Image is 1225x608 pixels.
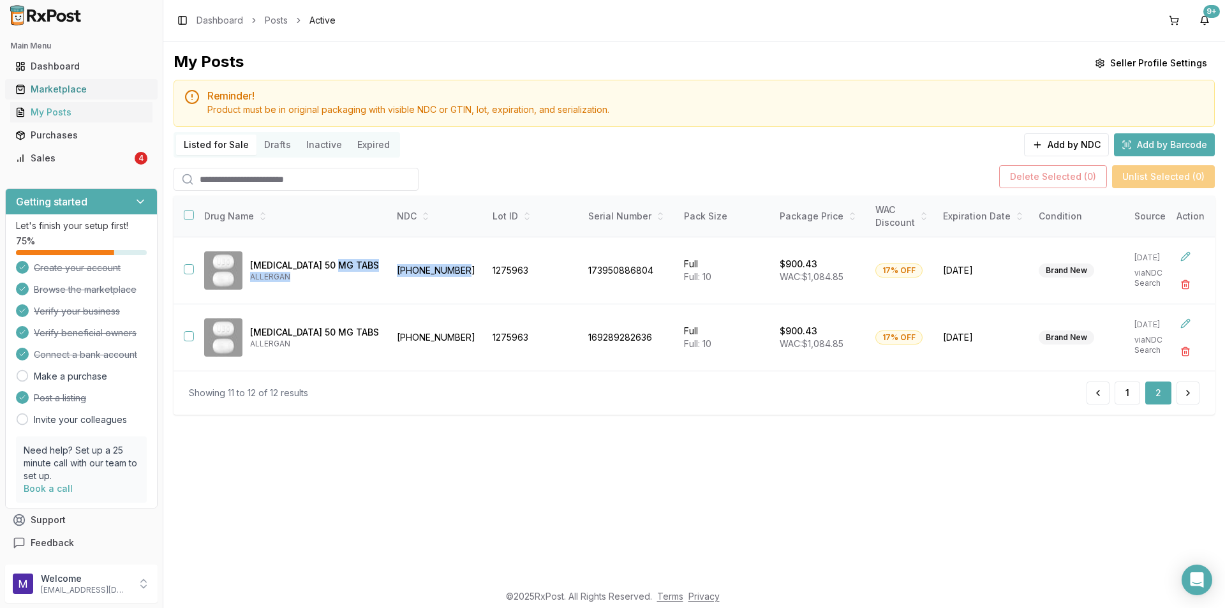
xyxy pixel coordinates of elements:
[176,135,256,155] button: Listed for Sale
[10,101,152,124] a: My Posts
[780,258,817,271] p: $900.43
[943,264,1023,277] span: [DATE]
[5,79,158,100] button: Marketplace
[1166,196,1215,237] th: Action
[24,483,73,494] a: Book a call
[10,55,152,78] a: Dashboard
[250,339,379,349] p: ALLERGAN
[676,196,772,237] th: Pack Size
[875,263,923,278] div: 17% OFF
[34,370,107,383] a: Make a purchase
[676,237,772,304] td: Full
[5,531,158,554] button: Feedback
[34,413,127,426] a: Invite your colleagues
[493,210,573,223] div: Lot ID
[684,271,711,282] span: Full: 10
[13,574,33,594] img: User avatar
[34,392,86,404] span: Post a listing
[943,331,1023,344] span: [DATE]
[265,14,288,27] a: Posts
[189,387,308,399] div: Showing 11 to 12 of 12 results
[207,91,1204,101] h5: Reminder!
[31,537,74,549] span: Feedback
[588,210,669,223] div: Serial Number
[34,305,120,318] span: Verify your business
[350,135,397,155] button: Expired
[5,125,158,145] button: Purchases
[204,210,379,223] div: Drug Name
[5,102,158,122] button: My Posts
[15,106,147,119] div: My Posts
[1134,335,1183,355] p: via NDC Search
[1134,268,1183,288] p: via NDC Search
[250,272,379,282] p: ALLERGAN
[250,326,379,339] p: [MEDICAL_DATA] 50 MG TABS
[256,135,299,155] button: Drafts
[1134,253,1183,263] p: [DATE]
[1087,52,1215,75] button: Seller Profile Settings
[1134,320,1183,330] p: [DATE]
[250,259,379,272] p: [MEDICAL_DATA] 50 MG TABS
[1174,245,1197,268] button: Edit
[5,148,158,168] button: Sales4
[34,348,137,361] span: Connect a bank account
[1203,5,1220,18] div: 9+
[5,508,158,531] button: Support
[41,572,130,585] p: Welcome
[780,338,843,349] span: WAC: $1,084.85
[485,237,581,304] td: 1275963
[943,210,1023,223] div: Expiration Date
[1114,133,1215,156] button: Add by Barcode
[485,304,581,371] td: 1275963
[397,210,477,223] div: NDC
[657,591,683,602] a: Terms
[389,304,485,371] td: [PHONE_NUMBER]
[1174,340,1197,363] button: Delete
[10,147,152,170] a: Sales4
[684,338,711,349] span: Full: 10
[135,152,147,165] div: 4
[1031,196,1127,237] th: Condition
[1174,312,1197,335] button: Edit
[10,124,152,147] a: Purchases
[10,41,152,51] h2: Main Menu
[15,129,147,142] div: Purchases
[204,251,242,290] img: Ubrelvy 50 MG TABS
[16,194,87,209] h3: Getting started
[1174,273,1197,296] button: Delete
[389,237,485,304] td: [PHONE_NUMBER]
[875,204,928,229] div: WAC Discount
[875,330,923,345] div: 17% OFF
[174,52,244,75] div: My Posts
[1024,133,1109,156] button: Add by NDC
[1039,330,1094,345] div: Brand New
[1182,565,1212,595] div: Open Intercom Messenger
[1115,382,1140,404] button: 1
[581,237,676,304] td: 173950886804
[780,325,817,337] p: $900.43
[15,83,147,96] div: Marketplace
[197,14,243,27] a: Dashboard
[16,219,147,232] p: Let's finish your setup first!
[5,56,158,77] button: Dashboard
[207,103,1204,116] div: Product must be in original packaging with visible NDC or GTIN, lot, expiration, and serialization.
[581,304,676,371] td: 169289282636
[41,585,130,595] p: [EMAIL_ADDRESS][DOMAIN_NAME]
[780,271,843,282] span: WAC: $1,084.85
[1145,382,1171,404] button: 2
[299,135,350,155] button: Inactive
[780,210,860,223] div: Package Price
[34,327,137,339] span: Verify beneficial owners
[204,318,242,357] img: Ubrelvy 50 MG TABS
[15,60,147,73] div: Dashboard
[24,444,139,482] p: Need help? Set up a 25 minute call with our team to set up.
[10,78,152,101] a: Marketplace
[15,152,132,165] div: Sales
[34,262,121,274] span: Create your account
[5,5,87,26] img: RxPost Logo
[197,14,336,27] nav: breadcrumb
[1039,263,1094,278] div: Brand New
[1194,10,1215,31] button: 9+
[688,591,720,602] a: Privacy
